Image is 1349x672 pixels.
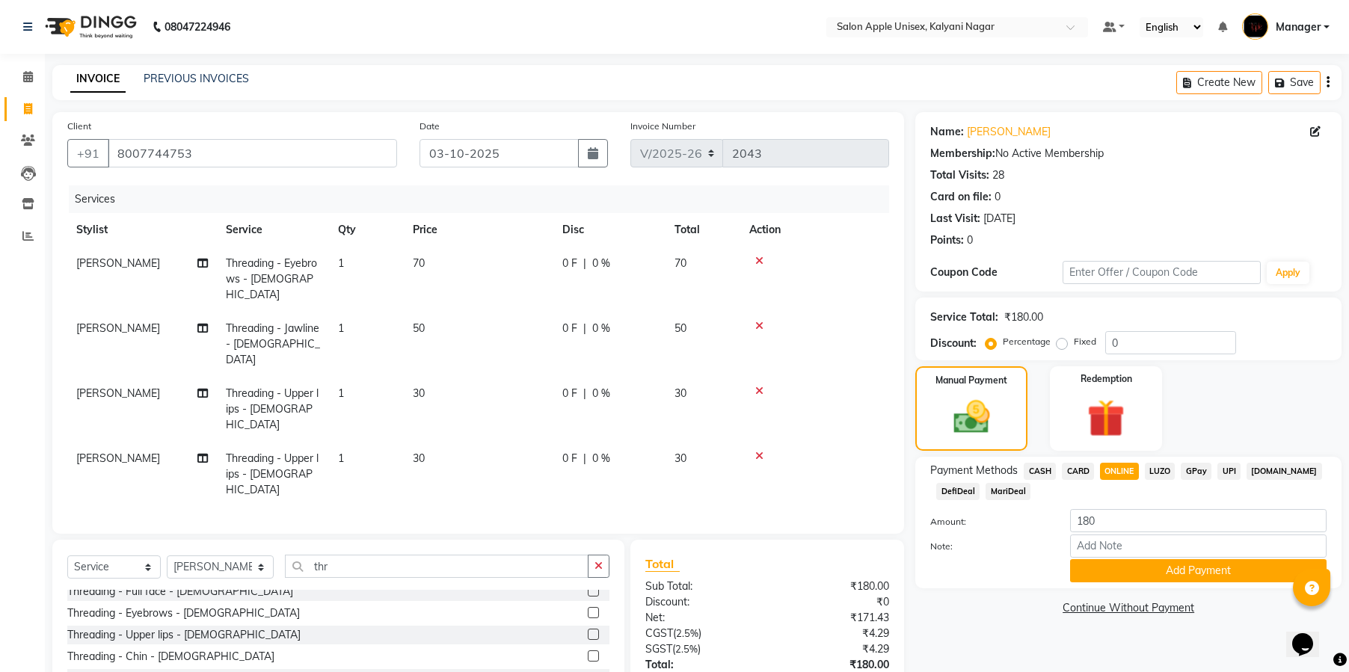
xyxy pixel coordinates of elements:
div: ₹4.29 [767,626,900,641]
span: 30 [413,386,425,400]
input: Enter Offer / Coupon Code [1063,261,1261,284]
div: Sub Total: [634,579,767,594]
b: 08047224946 [165,6,230,48]
div: 0 [967,232,973,248]
span: Threading - Upper lips - [DEMOGRAPHIC_DATA] [226,451,319,496]
div: Threading - Upper lips - [DEMOGRAPHIC_DATA] [67,627,301,643]
span: 0 F [562,256,577,271]
span: Threading - Eyebrows - [DEMOGRAPHIC_DATA] [226,256,317,301]
span: 1 [338,451,344,465]
span: Payment Methods [930,463,1018,478]
div: Threading - Full face - [DEMOGRAPHIC_DATA] [67,584,293,599]
span: 30 [674,451,686,465]
div: Name: [930,124,964,140]
span: | [583,386,586,401]
div: 28 [992,167,1004,183]
span: | [583,256,586,271]
label: Fixed [1074,335,1096,348]
img: Manager [1242,13,1268,40]
input: Search or Scan [285,555,589,578]
span: 0 % [592,321,610,336]
span: SGST [645,642,672,656]
span: Manager [1276,19,1321,35]
span: 2.5% [675,643,698,655]
span: 0 % [592,386,610,401]
span: [PERSON_NAME] [76,386,160,400]
span: 1 [338,321,344,335]
label: Note: [919,540,1059,553]
th: Stylist [67,213,217,247]
a: Continue Without Payment [918,600,1339,616]
div: Last Visit: [930,211,980,226]
div: ( ) [634,641,767,657]
div: [DATE] [983,211,1015,226]
span: 1 [338,386,344,400]
span: GPay [1181,463,1211,480]
span: Total [645,556,680,572]
div: Card on file: [930,189,992,205]
span: 50 [413,321,425,335]
span: Threading - Upper lips - [DEMOGRAPHIC_DATA] [226,386,319,431]
div: Threading - Chin - [DEMOGRAPHIC_DATA] [67,649,274,665]
span: 2.5% [676,627,698,639]
img: _cash.svg [942,396,1001,438]
div: Discount: [930,336,977,351]
input: Amount [1070,509,1327,532]
label: Client [67,120,91,133]
span: CGST [645,626,673,640]
div: Net: [634,610,767,626]
label: Manual Payment [935,374,1007,387]
iframe: chat widget [1286,612,1334,657]
label: Invoice Number [630,120,695,133]
div: Points: [930,232,964,248]
span: LUZO [1145,463,1176,480]
button: Add Payment [1070,559,1327,582]
button: +91 [67,139,109,167]
button: Create New [1176,71,1262,94]
button: Apply [1267,262,1309,284]
span: 30 [413,451,425,465]
span: 70 [413,256,425,270]
span: [PERSON_NAME] [76,451,160,465]
img: _gift.svg [1075,395,1137,442]
span: 1 [338,256,344,270]
div: ₹171.43 [767,610,900,626]
span: | [583,451,586,466]
th: Action [740,213,889,247]
input: Search by Name/Mobile/Email/Code [108,139,397,167]
th: Qty [329,213,404,247]
th: Price [404,213,553,247]
label: Amount: [919,515,1059,528]
div: Service Total: [930,309,998,325]
span: [DOMAIN_NAME] [1247,463,1322,480]
span: 0 % [592,256,610,271]
span: | [583,321,586,336]
span: 0 % [592,451,610,466]
span: 30 [674,386,686,400]
span: 0 F [562,386,577,401]
div: ₹180.00 [1004,309,1043,325]
span: CARD [1062,463,1094,480]
div: Services [69,185,900,213]
span: DefiDeal [936,483,980,500]
a: PREVIOUS INVOICES [144,72,249,85]
span: 0 F [562,321,577,336]
span: ONLINE [1100,463,1139,480]
span: [PERSON_NAME] [76,321,160,335]
span: Threading - Jawline - [DEMOGRAPHIC_DATA] [226,321,320,366]
div: ( ) [634,626,767,641]
label: Redemption [1081,372,1132,386]
label: Date [420,120,440,133]
div: Total Visits: [930,167,989,183]
div: Discount: [634,594,767,610]
img: logo [38,6,141,48]
div: 0 [995,189,1001,205]
span: 50 [674,321,686,335]
a: INVOICE [70,66,126,93]
span: 70 [674,256,686,270]
div: No Active Membership [930,146,1327,161]
span: 0 F [562,451,577,466]
th: Total [666,213,740,247]
span: UPI [1217,463,1241,480]
div: ₹4.29 [767,641,900,657]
